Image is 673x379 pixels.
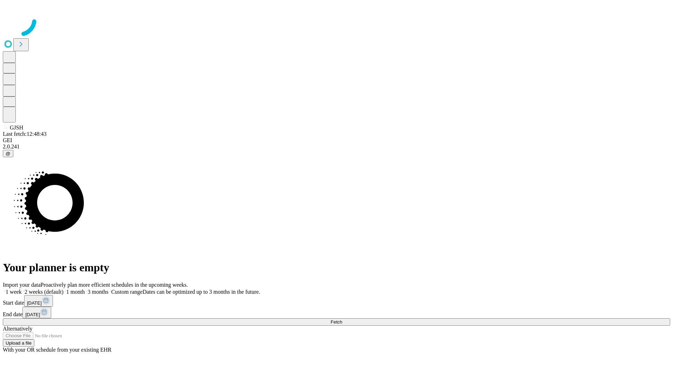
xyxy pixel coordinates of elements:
[3,282,41,288] span: Import your data
[6,151,11,156] span: @
[3,137,670,144] div: GEI
[88,289,108,295] span: 3 months
[3,318,670,326] button: Fetch
[331,319,342,325] span: Fetch
[24,295,53,307] button: [DATE]
[3,150,13,157] button: @
[3,144,670,150] div: 2.0.241
[6,289,22,295] span: 1 week
[25,312,40,317] span: [DATE]
[3,131,47,137] span: Last fetch: 12:48:43
[143,289,260,295] span: Dates can be optimized up to 3 months in the future.
[3,261,670,274] h1: Your planner is empty
[3,307,670,318] div: End date
[3,347,111,353] span: With your OR schedule from your existing EHR
[3,326,32,332] span: Alternatively
[3,339,34,347] button: Upload a file
[27,300,42,306] span: [DATE]
[41,282,188,288] span: Proactively plan more efficient schedules in the upcoming weeks.
[10,125,23,131] span: GJSH
[22,307,51,318] button: [DATE]
[66,289,85,295] span: 1 month
[3,295,670,307] div: Start date
[25,289,63,295] span: 2 weeks (default)
[111,289,142,295] span: Custom range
